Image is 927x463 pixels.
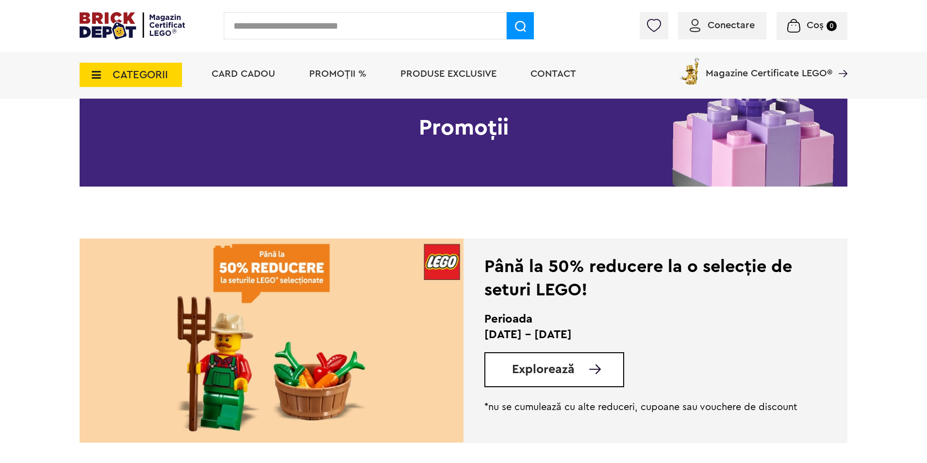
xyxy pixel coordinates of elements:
span: Magazine Certificate LEGO® [706,56,832,78]
a: Conectare [690,20,755,30]
a: Magazine Certificate LEGO® [832,56,847,66]
a: Explorează [512,363,623,376]
a: PROMOȚII % [309,69,366,79]
div: Până la 50% reducere la o selecție de seturi LEGO! [484,255,799,302]
a: Produse exclusive [400,69,497,79]
span: CATEGORII [113,69,168,80]
p: [DATE] - [DATE] [484,327,799,343]
span: Conectare [708,20,755,30]
p: *nu se cumulează cu alte reduceri, cupoane sau vouchere de discount [484,401,799,413]
h1: Promoții [80,69,847,187]
a: Card Cadou [212,69,275,79]
small: 0 [827,21,837,31]
h2: Perioada [484,311,799,327]
a: Contact [530,69,576,79]
span: Explorează [512,363,575,376]
span: Coș [807,20,824,30]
